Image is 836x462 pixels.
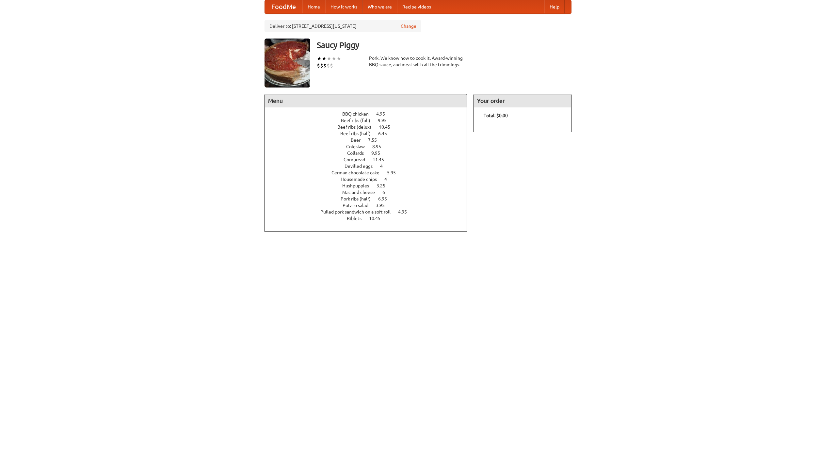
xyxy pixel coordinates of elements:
img: angular.jpg [265,39,310,88]
li: $ [327,62,330,69]
li: ★ [331,55,336,62]
span: Housemade chips [341,177,383,182]
span: 3.25 [377,183,392,188]
a: Housemade chips 4 [341,177,399,182]
span: 9.95 [378,118,393,123]
li: ★ [317,55,322,62]
h3: Saucy Piggy [317,39,571,52]
a: Beef ribs (half) 6.45 [340,131,399,136]
a: German chocolate cake 5.95 [331,170,408,175]
span: Collards [347,151,370,156]
li: ★ [322,55,327,62]
span: Beef ribs (delux) [337,124,378,130]
a: FoodMe [265,0,302,13]
span: 4 [380,164,389,169]
h4: Your order [474,94,571,107]
span: Riblets [347,216,368,221]
a: Mac and cheese 6 [342,190,397,195]
a: Pork ribs (half) 6.95 [341,196,399,201]
span: Cornbread [344,157,372,162]
span: Coleslaw [346,144,371,149]
span: BBQ chicken [342,111,375,117]
a: Help [544,0,565,13]
a: Devilled eggs 4 [345,164,395,169]
li: $ [323,62,327,69]
span: 3.95 [376,203,391,208]
a: Who we are [362,0,397,13]
a: Potato salad 3.95 [343,203,397,208]
a: Beer 7.55 [351,137,389,143]
div: Deliver to: [STREET_ADDRESS][US_STATE] [265,20,421,32]
li: ★ [336,55,341,62]
span: 11.45 [373,157,391,162]
h4: Menu [265,94,467,107]
b: Total: $0.00 [484,113,508,118]
span: 6.95 [378,196,394,201]
a: Coleslaw 8.95 [346,144,393,149]
li: $ [320,62,323,69]
a: Recipe videos [397,0,436,13]
span: Pulled pork sandwich on a soft roll [320,209,397,215]
a: Hushpuppies 3.25 [342,183,397,188]
span: Beef ribs (full) [341,118,377,123]
span: German chocolate cake [331,170,386,175]
span: 4 [384,177,394,182]
span: Beer [351,137,367,143]
a: How it works [325,0,362,13]
span: 6.45 [378,131,394,136]
span: Potato salad [343,203,375,208]
li: $ [330,62,333,69]
span: Beef ribs (half) [340,131,377,136]
li: $ [317,62,320,69]
a: Cornbread 11.45 [344,157,396,162]
span: 5.95 [387,170,402,175]
a: Change [401,23,416,29]
a: Collards 9.95 [347,151,392,156]
a: Home [302,0,325,13]
span: Hushpuppies [342,183,376,188]
span: Mac and cheese [342,190,381,195]
span: 4.95 [376,111,392,117]
div: Pork. We know how to cook it. Award-winning BBQ sauce, and meat with all the trimmings. [369,55,467,68]
span: 6 [382,190,392,195]
a: Riblets 10.45 [347,216,393,221]
span: Devilled eggs [345,164,379,169]
span: 7.55 [368,137,383,143]
a: Beef ribs (full) 9.95 [341,118,399,123]
span: 8.95 [372,144,388,149]
span: 4.95 [398,209,413,215]
li: ★ [327,55,331,62]
span: Pork ribs (half) [341,196,377,201]
span: 10.45 [379,124,397,130]
a: BBQ chicken 4.95 [342,111,397,117]
span: 9.95 [371,151,387,156]
a: Beef ribs (delux) 10.45 [337,124,402,130]
span: 10.45 [369,216,387,221]
a: Pulled pork sandwich on a soft roll 4.95 [320,209,419,215]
